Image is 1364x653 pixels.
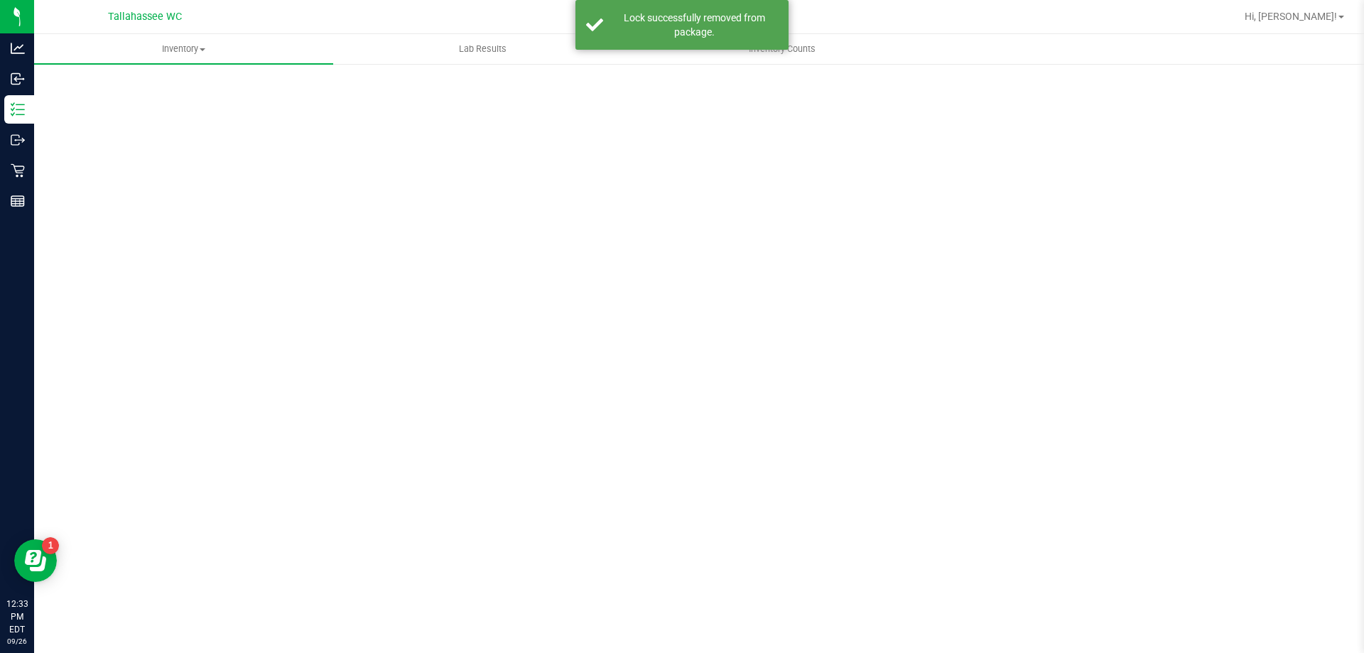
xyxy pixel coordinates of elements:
[11,102,25,117] inline-svg: Inventory
[6,636,28,647] p: 09/26
[14,539,57,582] iframe: Resource center
[11,163,25,178] inline-svg: Retail
[1245,11,1337,22] span: Hi, [PERSON_NAME]!
[34,34,333,64] a: Inventory
[34,43,333,55] span: Inventory
[611,11,778,39] div: Lock successfully removed from package.
[108,11,182,23] span: Tallahassee WC
[11,194,25,208] inline-svg: Reports
[42,537,59,554] iframe: Resource center unread badge
[333,34,632,64] a: Lab Results
[11,41,25,55] inline-svg: Analytics
[11,72,25,86] inline-svg: Inbound
[440,43,526,55] span: Lab Results
[6,598,28,636] p: 12:33 PM EDT
[11,133,25,147] inline-svg: Outbound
